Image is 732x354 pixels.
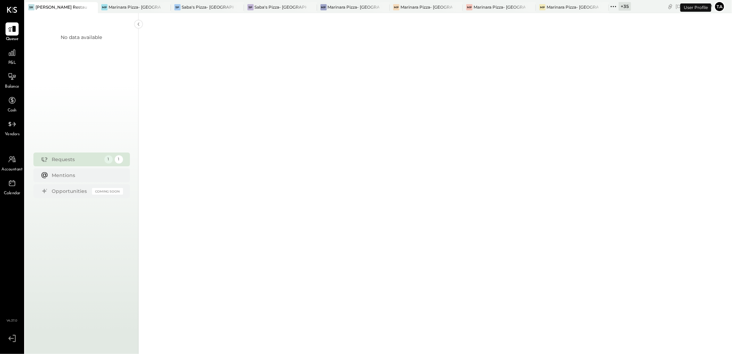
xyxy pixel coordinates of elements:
[0,70,24,90] a: Balance
[0,177,24,197] a: Calendar
[247,4,254,10] div: SP
[4,190,20,197] span: Calendar
[714,1,725,12] button: Ta
[5,131,20,138] span: Vendors
[675,3,712,10] div: [DATE]
[35,4,88,10] div: [PERSON_NAME] Restaurant & Deli
[539,4,546,10] div: MP
[52,188,89,195] div: Opportunities
[61,34,102,41] div: No data available
[52,156,101,163] div: Requests
[474,4,526,10] div: Marinara Pizza- [GEOGRAPHIC_DATA]
[0,153,24,173] a: Accountant
[0,46,24,66] a: P&L
[0,118,24,138] a: Vendors
[400,4,453,10] div: Marinara Pizza- [GEOGRAPHIC_DATA]
[680,3,711,12] div: User Profile
[92,188,123,195] div: Coming Soon
[115,155,123,164] div: 1
[0,22,24,42] a: Queue
[547,4,599,10] div: Marinara Pizza- [GEOGRAPHIC_DATA]
[6,36,19,42] span: Queue
[182,4,234,10] div: Saba's Pizza- [GEOGRAPHIC_DATA]
[109,4,161,10] div: Marinara Pizza- [GEOGRAPHIC_DATA]
[101,4,108,10] div: MP
[5,84,19,90] span: Balance
[0,94,24,114] a: Cash
[104,155,113,164] div: 1
[393,4,399,10] div: MP
[466,4,472,10] div: MP
[2,167,23,173] span: Accountant
[321,4,327,10] div: MP
[667,3,674,10] div: copy link
[8,108,17,114] span: Cash
[255,4,307,10] div: Saba's Pizza- [GEOGRAPHIC_DATA]
[328,4,380,10] div: Marinara Pizza- [GEOGRAPHIC_DATA].
[619,2,631,11] div: + 35
[174,4,181,10] div: SP
[8,60,16,66] span: P&L
[52,172,120,179] div: Mentions
[28,4,34,10] div: SR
